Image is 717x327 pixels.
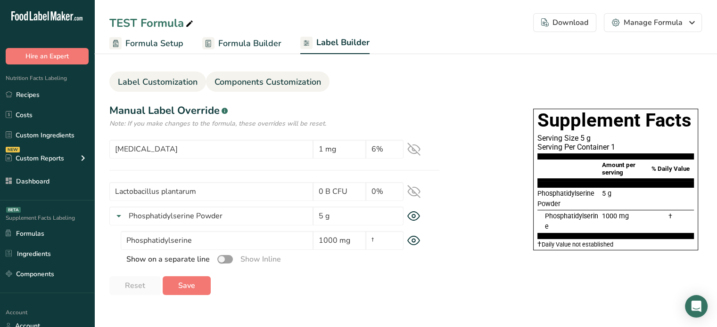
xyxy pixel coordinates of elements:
[109,140,313,159] input: Vitamin E
[537,240,542,248] span: †
[6,207,21,213] div: BETA
[6,153,64,163] div: Custom Reports
[604,13,702,32] button: Manage Formula
[537,239,694,250] section: Daily Value not established
[651,165,690,172] span: % Daily Value
[545,212,598,231] span: Phosphatidylserine
[537,190,594,208] span: Phosphatidylserine Powder
[218,37,281,50] span: Formula Builder
[125,280,145,291] span: Reset
[121,231,313,250] input: Phosphatidylserine
[163,276,211,295] button: Save
[125,37,183,50] span: Formula Setup
[118,76,198,88] span: Label Customization
[313,182,366,201] input: 0 B CFU
[602,190,611,198] span: 5 g
[6,48,89,64] button: Hire an Expert
[313,140,366,159] input: 1 mg
[612,17,694,28] div: Manage Formula
[537,134,694,143] div: Serving Size 5 g
[685,295,708,318] div: Open Intercom Messenger
[541,17,588,28] div: Download
[214,76,321,88] span: Components Customization
[602,161,635,176] span: Amount per serving
[109,33,183,54] a: Formula Setup
[109,182,313,201] input: Lactobacillus plantarum
[109,207,313,225] input: Phosphatidylserine Powder
[537,109,694,132] h1: Supplement Facts
[126,254,210,265] span: Show on a separate line
[537,143,694,152] div: Serving Per Container 1
[240,254,281,265] span: Show Inline
[6,147,20,152] div: NEW
[366,140,404,159] input: 6%
[109,276,161,295] button: Reset
[533,13,596,32] button: Download
[313,231,366,250] input: 1000 mg
[668,212,672,220] span: †
[316,36,370,49] span: Label Builder
[178,280,195,291] span: Save
[202,33,281,54] a: Formula Builder
[366,231,404,250] input: †
[366,182,404,201] input: 0%
[109,15,195,32] div: TEST Formula
[300,32,370,55] a: Label Builder
[109,119,326,128] i: Note: If you make changes to the formula, these overrides will be reset.
[109,103,439,119] h1: Manual Label Override
[602,212,629,220] span: 1000 mg
[313,207,404,225] input: 5 g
